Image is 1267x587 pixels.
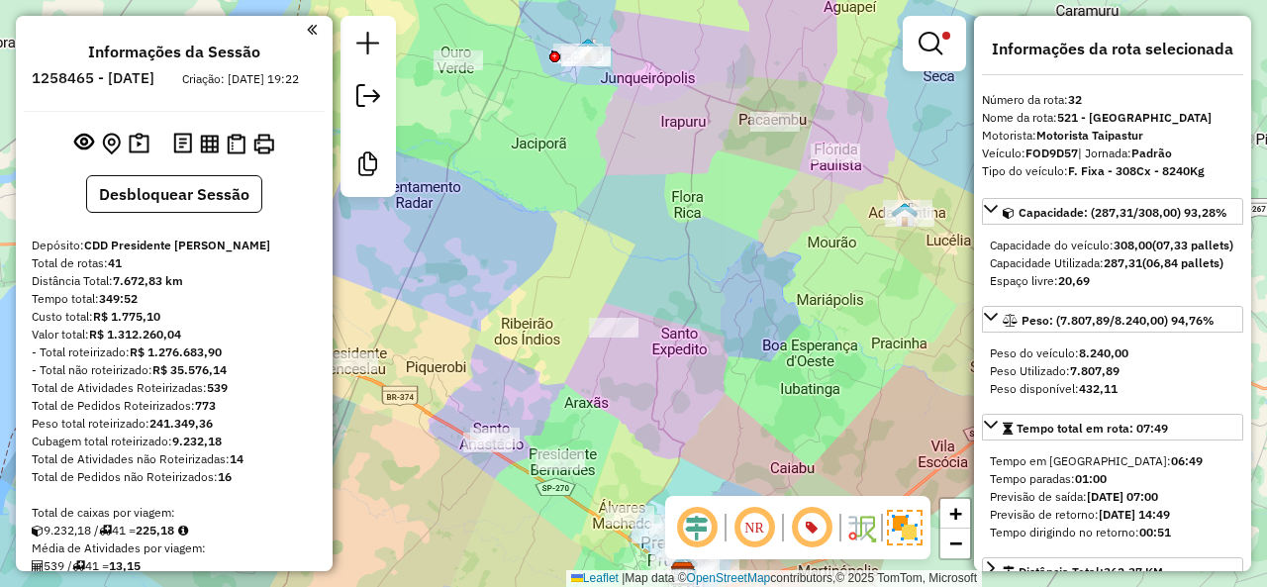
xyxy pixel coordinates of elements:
strong: 13,15 [109,558,141,573]
div: Total de Pedidos não Roteirizados: [32,468,317,486]
span: Ocultar NR [731,504,778,551]
a: Criar modelo [348,145,388,189]
strong: FOD9D57 [1025,146,1078,160]
a: Leaflet [571,571,619,585]
div: Peso total roteirizado: [32,415,317,433]
h4: Informações da Sessão [88,43,260,61]
span: Exibir número da rota [788,504,835,551]
div: Tempo em [GEOGRAPHIC_DATA]: [990,452,1235,470]
a: Nova sessão e pesquisa [348,24,388,68]
strong: 7.672,83 km [113,273,183,288]
h6: 1258465 - [DATE] [32,69,154,87]
i: Total de rotas [72,560,85,572]
button: Logs desbloquear sessão [169,129,196,159]
div: Peso: (7.807,89/8.240,00) 94,76% [982,337,1243,406]
strong: 14 [230,451,244,466]
div: Total de Pedidos Roteirizados: [32,397,317,415]
div: Atividade não roteirizada - LOJA DE CONV LUIZAO. [329,352,378,372]
div: 539 / 41 = [32,557,317,575]
strong: Padrão [1131,146,1172,160]
a: Zoom out [940,529,970,558]
span: Peso: (7.807,89/8.240,00) 94,76% [1022,313,1215,328]
div: Valor total: [32,326,317,343]
strong: 06:49 [1171,453,1203,468]
div: Criação: [DATE] 19:22 [174,70,307,88]
span: Tempo total em rota: 07:49 [1017,421,1168,436]
img: Exibir/Ocultar setores [887,510,923,545]
a: Exibir filtros [911,24,958,63]
span: − [949,531,962,555]
i: Cubagem total roteirizado [32,525,44,537]
i: Meta Caixas/viagem: 209,00 Diferença: 16,18 [178,525,188,537]
div: Map data © contributors,© 2025 TomTom, Microsoft [566,570,982,587]
a: OpenStreetMap [687,571,771,585]
strong: [DATE] 07:00 [1087,489,1158,504]
span: | [622,571,625,585]
button: Visualizar relatório de Roteirização [196,130,223,156]
div: Distância Total: [32,272,317,290]
button: Centralizar mapa no depósito ou ponto de apoio [98,129,125,159]
div: - Total não roteirizado: [32,361,317,379]
div: Tempo total: [32,290,317,308]
a: Zoom in [940,499,970,529]
div: Depósito: [32,237,317,254]
a: Clique aqui para minimizar o painel [307,18,317,41]
strong: 432,11 [1079,381,1118,396]
div: Peso Utilizado: [990,362,1235,380]
span: Capacidade: (287,31/308,00) 93,28% [1019,205,1227,220]
span: Filtro Ativo [942,32,950,40]
button: Imprimir Rotas [249,130,278,158]
div: Cubagem total roteirizado: [32,433,317,450]
strong: 539 [207,380,228,395]
div: Custo total: [32,308,317,326]
i: Total de rotas [99,525,112,537]
div: Peso disponível: [990,380,1235,398]
i: Total de Atividades [32,560,44,572]
strong: [DATE] 14:49 [1099,507,1170,522]
strong: 32 [1068,92,1082,107]
div: Espaço livre: [990,272,1235,290]
button: Visualizar Romaneio [223,130,249,158]
img: CDD Presidente Prudente [670,561,696,587]
strong: 225,18 [136,523,174,538]
strong: R$ 35.576,14 [152,362,227,377]
strong: 349:52 [99,291,138,306]
a: Distância Total:362,37 KM [982,557,1243,584]
a: Capacidade: (287,31/308,00) 93,28% [982,198,1243,225]
span: 362,37 KM [1104,564,1163,579]
strong: CDD Presidente [PERSON_NAME] [84,238,270,252]
div: Previsão de saída: [990,488,1235,506]
span: + [949,501,962,526]
div: Total de Atividades não Roteirizadas: [32,450,317,468]
strong: 01:00 [1075,471,1107,486]
img: PA - Dracema [575,38,601,63]
a: Tempo total em rota: 07:49 [982,414,1243,440]
strong: 7.807,89 [1070,363,1120,378]
strong: R$ 1.775,10 [93,309,160,324]
button: Painel de Sugestão [125,129,153,159]
div: Veículo: [982,145,1243,162]
button: Desbloquear Sessão [86,175,262,213]
div: 9.232,18 / 41 = [32,522,317,539]
strong: R$ 1.276.683,90 [130,344,222,359]
div: Total de Atividades Roteirizadas: [32,379,317,397]
div: Média de Atividades por viagem: [32,539,317,557]
strong: 00:51 [1139,525,1171,539]
strong: 9.232,18 [172,434,222,448]
strong: 16 [218,469,232,484]
img: Adamentina [892,202,918,228]
span: Peso do veículo: [990,345,1128,360]
div: Tipo do veículo: [982,162,1243,180]
strong: 20,69 [1058,273,1090,288]
strong: 241.349,36 [149,416,213,431]
strong: Motorista Taipastur [1036,128,1143,143]
div: Tempo dirigindo no retorno: [990,524,1235,541]
span: | Jornada: [1078,146,1172,160]
div: Capacidade Utilizada: [990,254,1235,272]
strong: F. Fixa - 308Cx - 8240Kg [1068,163,1205,178]
strong: 41 [108,255,122,270]
div: - Total roteirizado: [32,343,317,361]
strong: 287,31 [1104,255,1142,270]
div: Tempo total em rota: 07:49 [982,444,1243,549]
h4: Informações da rota selecionada [982,40,1243,58]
